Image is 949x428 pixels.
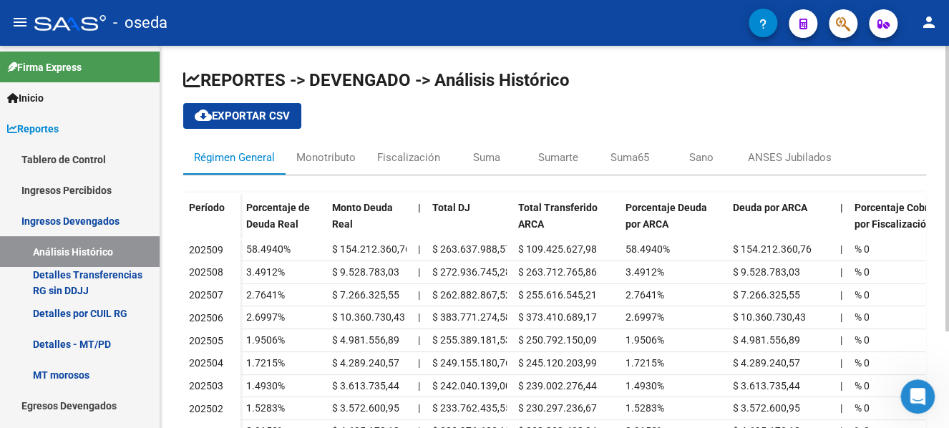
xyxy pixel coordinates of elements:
[418,243,420,255] span: |
[183,103,301,129] button: Exportar CSV
[840,380,842,391] span: |
[332,380,399,391] span: $ 3.613.735,44
[900,379,935,414] iframe: Intercom live chat
[183,193,240,253] datatable-header-cell: Período
[834,193,849,253] datatable-header-cell: |
[7,121,59,137] span: Reportes
[432,289,511,301] span: $ 262.882.867,52
[194,150,275,165] div: Régimen General
[246,289,285,301] span: 2.7641%
[855,202,945,230] span: Porcentaje Cobrado por Fiscalización
[189,289,223,301] span: 202507
[518,357,597,369] span: $ 245.120.203,99
[246,402,285,414] span: 1.5283%
[626,334,664,346] span: 1.9506%
[189,202,225,213] span: Período
[332,243,411,255] span: $ 154.212.360,76
[246,380,285,391] span: 1.4930%
[418,357,420,369] span: |
[432,311,511,323] span: $ 383.771.274,58
[748,150,832,165] div: ANSES Jubilados
[518,311,597,323] span: $ 373.410.689,17
[183,69,926,92] h1: REPORTES -> DEVENGADO -> Análisis Histórico
[518,380,597,391] span: $ 239.002.276,44
[246,357,285,369] span: 1.7215%
[538,150,578,165] div: Sumarte
[610,150,649,165] div: Suma65
[7,90,44,106] span: Inicio
[626,266,664,278] span: 3.4912%
[626,311,664,323] span: 2.6997%
[733,380,800,391] span: $ 3.613.735,44
[855,380,870,391] span: % 0
[473,150,500,165] div: Suma
[189,244,223,256] span: 202509
[332,402,399,414] span: $ 3.572.600,95
[432,266,511,278] span: $ 272.936.745,28
[432,402,511,414] span: $ 233.762.435,55
[518,266,597,278] span: $ 263.712.765,86
[626,289,664,301] span: 2.7641%
[189,403,223,414] span: 202502
[195,107,212,124] mat-icon: cloud_download
[332,311,405,323] span: $ 10.360.730,43
[733,266,800,278] span: $ 9.528.783,03
[432,243,511,255] span: $ 263.637.988,57
[518,243,597,255] span: $ 109.425.627,98
[733,243,812,255] span: $ 154.212.360,76
[689,150,714,165] div: Sano
[189,357,223,369] span: 202504
[432,334,511,346] span: $ 255.389.181,53
[855,357,870,369] span: % 0
[240,193,326,253] datatable-header-cell: Porcentaje de Deuda Real
[855,243,870,255] span: % 0
[246,202,310,230] span: Porcentaje de Deuda Real
[195,110,290,122] span: Exportar CSV
[246,311,285,323] span: 2.6997%
[432,357,511,369] span: $ 249.155.180,76
[418,334,420,346] span: |
[326,193,412,253] datatable-header-cell: Monto Deuda Real
[246,334,285,346] span: 1.9506%
[626,357,664,369] span: 1.7215%
[332,289,399,301] span: $ 7.266.325,55
[727,193,834,253] datatable-header-cell: Deuda por ARCA
[296,150,356,165] div: Monotributo
[418,402,420,414] span: |
[432,380,511,391] span: $ 242.040.139,00
[733,202,807,213] span: Deuda por ARCA
[855,334,870,346] span: % 0
[620,193,727,253] datatable-header-cell: Porcentaje Deuda por ARCA
[920,14,938,31] mat-icon: person
[189,335,223,346] span: 202505
[840,266,842,278] span: |
[840,289,842,301] span: |
[626,243,670,255] span: 58.4940%
[11,14,29,31] mat-icon: menu
[518,202,598,230] span: Total Transferido ARCA
[733,402,800,414] span: $ 3.572.600,95
[377,150,440,165] div: Fiscalización
[840,243,842,255] span: |
[733,334,800,346] span: $ 4.981.556,89
[840,311,842,323] span: |
[418,202,421,213] span: |
[412,193,427,253] datatable-header-cell: |
[518,402,597,414] span: $ 230.297.236,67
[626,380,664,391] span: 1.4930%
[418,311,420,323] span: |
[332,266,399,278] span: $ 9.528.783,03
[332,202,393,230] span: Monto Deuda Real
[512,193,620,253] datatable-header-cell: Total Transferido ARCA
[840,334,842,346] span: |
[733,357,800,369] span: $ 4.289.240,57
[418,266,420,278] span: |
[518,334,597,346] span: $ 250.792.150,09
[855,311,870,323] span: % 0
[733,289,800,301] span: $ 7.266.325,55
[840,202,843,213] span: |
[418,380,420,391] span: |
[840,402,842,414] span: |
[7,59,82,75] span: Firma Express
[432,202,470,213] span: Total DJ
